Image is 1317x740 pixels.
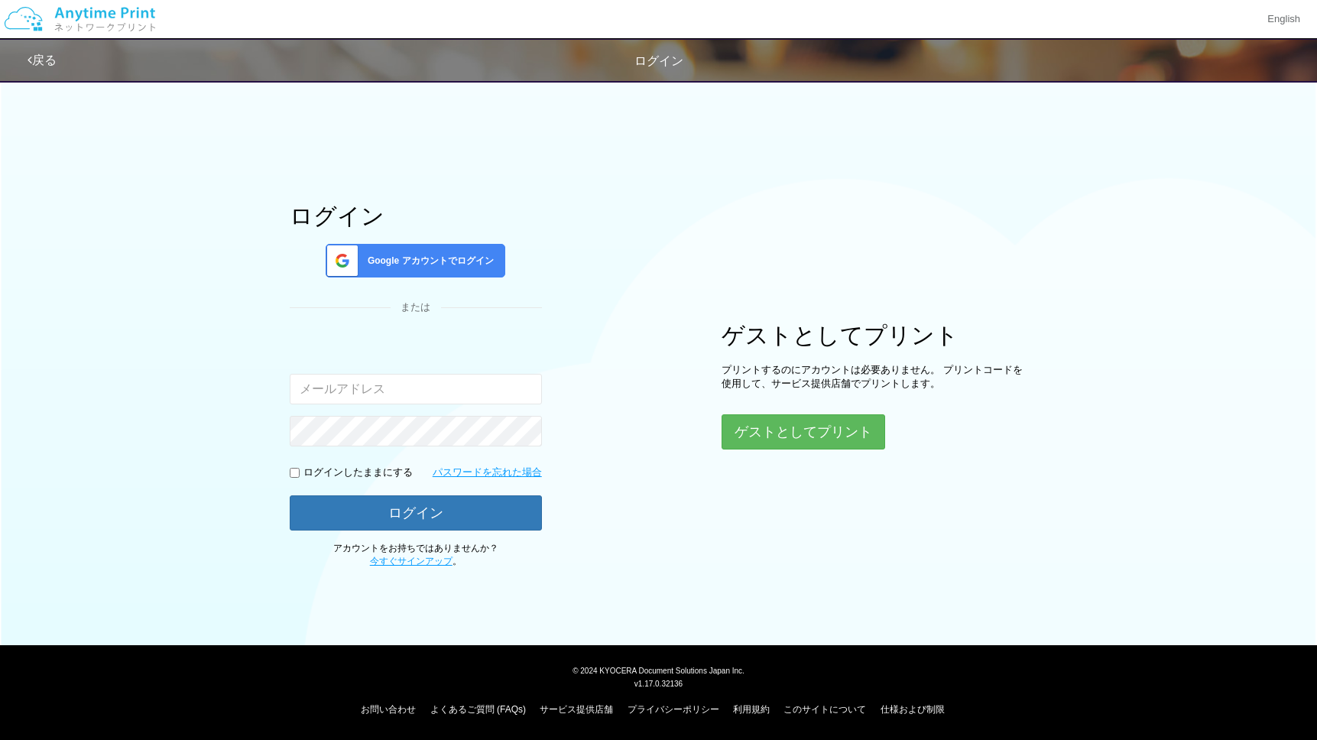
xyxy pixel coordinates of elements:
a: このサイトについて [783,704,866,715]
span: v1.17.0.32136 [634,679,683,688]
span: Google アカウントでログイン [362,255,494,268]
span: 。 [370,556,462,566]
p: アカウントをお持ちではありませんか？ [290,542,542,568]
div: または [290,300,542,315]
button: ゲストとしてプリント [722,414,885,450]
a: 仕様および制限 [881,704,945,715]
h1: ゲストとしてプリント [722,323,1027,348]
a: 利用規約 [733,704,770,715]
a: パスワードを忘れた場合 [433,466,542,480]
span: © 2024 KYOCERA Document Solutions Japan Inc. [573,665,744,675]
p: ログインしたままにする [303,466,413,480]
a: プライバシーポリシー [628,704,719,715]
input: メールアドレス [290,374,542,404]
a: 戻る [28,54,57,67]
a: よくあるご質問 (FAQs) [430,704,526,715]
a: お問い合わせ [361,704,416,715]
span: ログイン [634,54,683,67]
p: プリントするのにアカウントは必要ありません。 プリントコードを使用して、サービス提供店舗でプリントします。 [722,363,1027,391]
a: 今すぐサインアップ [370,556,453,566]
a: サービス提供店舗 [540,704,613,715]
button: ログイン [290,495,542,531]
h1: ログイン [290,203,542,229]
